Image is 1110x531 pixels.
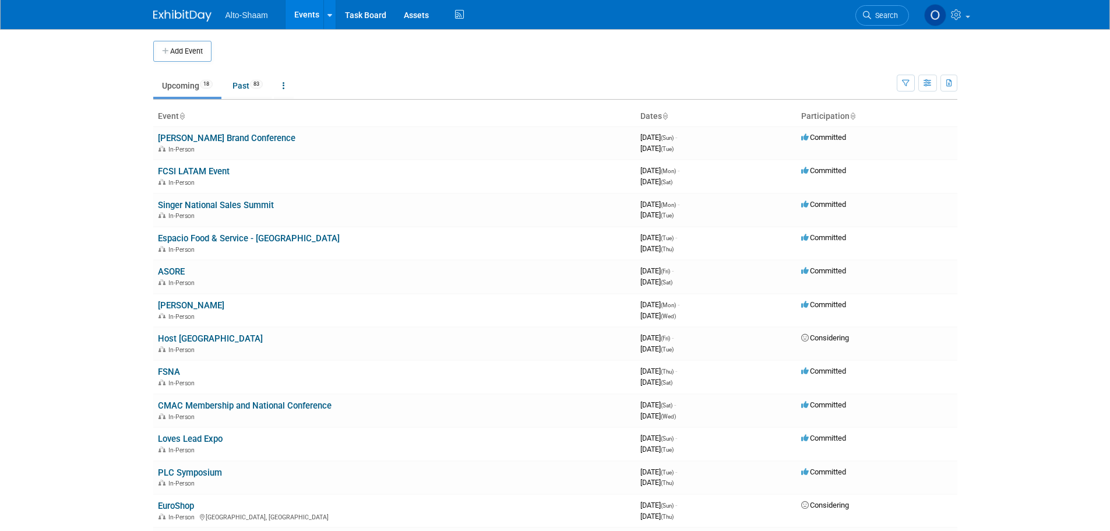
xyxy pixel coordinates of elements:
span: - [675,501,677,509]
span: (Sat) [661,402,672,409]
th: Participation [797,107,957,126]
span: - [675,233,677,242]
span: [DATE] [640,512,674,521]
span: (Mon) [661,168,676,174]
span: (Wed) [661,413,676,420]
span: 83 [250,80,263,89]
span: [DATE] [640,166,679,175]
span: In-Person [168,179,198,187]
span: [DATE] [640,177,672,186]
span: (Fri) [661,268,670,275]
span: (Sat) [661,279,672,286]
span: Committed [801,300,846,309]
span: (Tue) [661,346,674,353]
span: [DATE] [640,133,677,142]
img: In-Person Event [158,212,165,218]
img: In-Person Event [158,379,165,385]
span: In-Person [168,446,198,454]
span: [DATE] [640,378,672,386]
span: (Mon) [661,302,676,308]
span: [DATE] [640,400,676,409]
a: Loves Lead Expo [158,434,223,444]
img: In-Person Event [158,179,165,185]
span: [DATE] [640,501,677,509]
div: [GEOGRAPHIC_DATA], [GEOGRAPHIC_DATA] [158,512,631,521]
span: (Tue) [661,146,674,152]
a: Singer National Sales Summit [158,200,274,210]
a: Sort by Participation Type [850,111,855,121]
span: (Thu) [661,514,674,520]
img: In-Person Event [158,413,165,419]
span: Search [871,11,898,20]
span: [DATE] [640,244,674,253]
span: (Wed) [661,313,676,319]
span: Committed [801,166,846,175]
img: In-Person Event [158,246,165,252]
span: [DATE] [640,367,677,375]
span: [DATE] [640,300,679,309]
a: PLC Symposium [158,467,222,478]
img: In-Person Event [158,514,165,519]
span: Committed [801,233,846,242]
span: 18 [200,80,213,89]
span: In-Person [168,480,198,487]
th: Event [153,107,636,126]
a: CMAC Membership and National Conference [158,400,332,411]
span: (Thu) [661,480,674,486]
span: (Fri) [661,335,670,342]
span: (Sat) [661,379,672,386]
span: - [675,133,677,142]
span: Considering [801,501,849,509]
span: - [678,200,679,209]
span: In-Person [168,346,198,354]
span: In-Person [168,246,198,254]
img: In-Person Event [158,279,165,285]
span: - [675,467,677,476]
span: [DATE] [640,434,677,442]
span: (Tue) [661,446,674,453]
span: In-Person [168,379,198,387]
span: [DATE] [640,277,672,286]
img: In-Person Event [158,480,165,486]
a: Search [855,5,909,26]
span: (Sat) [661,179,672,185]
span: In-Person [168,413,198,421]
span: [DATE] [640,200,679,209]
span: In-Person [168,313,198,321]
a: [PERSON_NAME] [158,300,224,311]
span: [DATE] [640,311,676,320]
button: Add Event [153,41,212,62]
span: Committed [801,434,846,442]
span: Committed [801,266,846,275]
img: In-Person Event [158,346,165,352]
span: Committed [801,467,846,476]
span: - [678,166,679,175]
span: - [678,300,679,309]
span: Considering [801,333,849,342]
span: Committed [801,367,846,375]
span: [DATE] [640,467,677,476]
span: - [674,400,676,409]
a: FCSI LATAM Event [158,166,230,177]
span: (Tue) [661,212,674,219]
a: FSNA [158,367,180,377]
span: - [675,367,677,375]
span: (Thu) [661,246,674,252]
span: (Thu) [661,368,674,375]
a: [PERSON_NAME] Brand Conference [158,133,295,143]
a: Sort by Start Date [662,111,668,121]
span: [DATE] [640,210,674,219]
span: [DATE] [640,333,674,342]
span: In-Person [168,212,198,220]
span: [DATE] [640,412,676,420]
span: (Mon) [661,202,676,208]
span: - [672,333,674,342]
a: ASORE [158,266,185,277]
span: (Tue) [661,235,674,241]
span: [DATE] [640,344,674,353]
span: [DATE] [640,266,674,275]
a: Upcoming18 [153,75,221,97]
th: Dates [636,107,797,126]
span: - [675,434,677,442]
span: (Sun) [661,135,674,141]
